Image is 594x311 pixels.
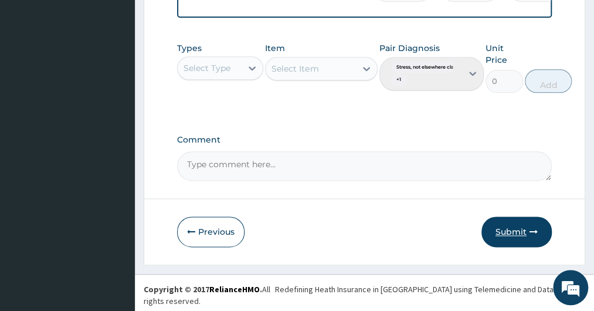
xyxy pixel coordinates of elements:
[379,42,440,54] label: Pair Diagnosis
[275,283,585,295] div: Redefining Heath Insurance in [GEOGRAPHIC_DATA] using Telemedicine and Data Science!
[177,135,551,145] label: Comment
[209,284,260,295] a: RelianceHMO
[265,42,285,54] label: Item
[68,86,162,204] span: We're online!
[192,6,220,34] div: Minimize live chat window
[525,69,572,93] button: Add
[22,59,47,88] img: d_794563401_company_1708531726252_794563401
[61,66,197,81] div: Chat with us now
[6,196,223,237] textarea: Type your message and hit 'Enter'
[481,217,552,247] button: Submit
[184,62,230,74] div: Select Type
[144,284,262,295] strong: Copyright © 2017 .
[177,43,202,53] label: Types
[486,42,523,66] label: Unit Price
[177,217,245,247] button: Previous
